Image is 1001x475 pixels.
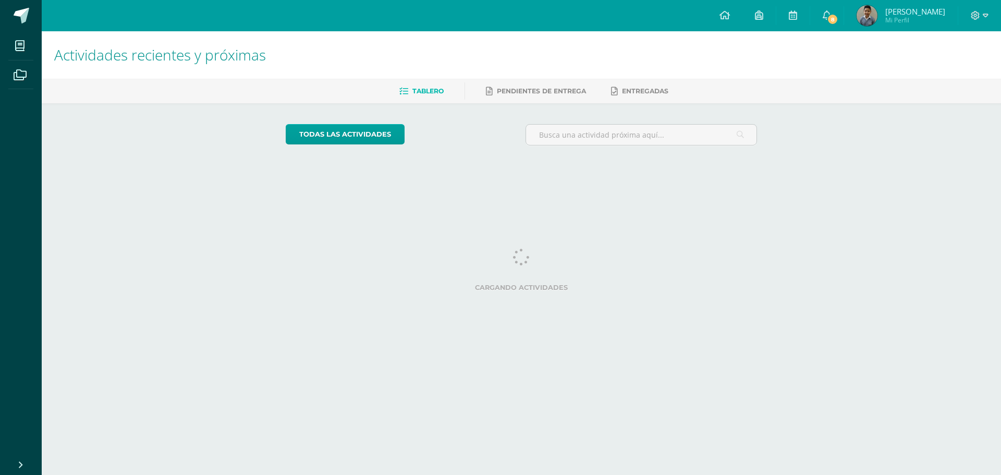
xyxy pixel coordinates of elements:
a: Tablero [399,83,444,100]
img: 6a29469838e8344275ebbde8307ef8c6.png [857,5,877,26]
a: Entregadas [611,83,668,100]
span: [PERSON_NAME] [885,6,945,17]
span: Entregadas [622,87,668,95]
span: Actividades recientes y próximas [54,45,266,65]
label: Cargando actividades [286,284,758,291]
span: 8 [827,14,838,25]
a: Pendientes de entrega [486,83,586,100]
span: Mi Perfil [885,16,945,25]
span: Pendientes de entrega [497,87,586,95]
a: todas las Actividades [286,124,405,144]
input: Busca una actividad próxima aquí... [526,125,757,145]
span: Tablero [412,87,444,95]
